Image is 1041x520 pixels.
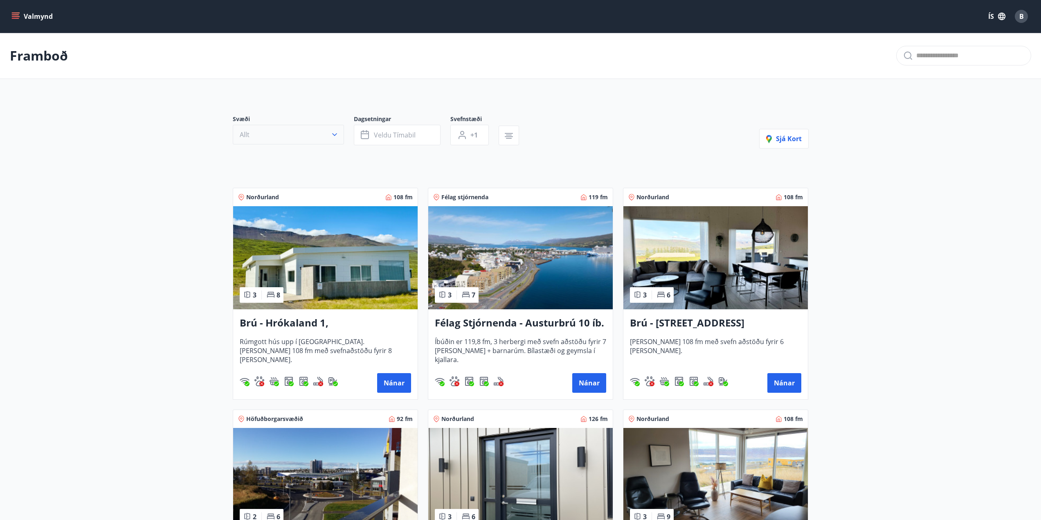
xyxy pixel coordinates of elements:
[784,193,803,201] span: 108 fm
[464,376,474,386] div: Þvottavél
[354,115,450,125] span: Dagsetningar
[284,376,294,386] div: Þvottavél
[450,115,499,125] span: Svefnstæði
[766,134,802,143] span: Sjá kort
[589,415,608,423] span: 126 fm
[393,193,413,201] span: 108 fm
[448,290,452,299] span: 3
[450,376,459,386] div: Gæludýr
[630,337,801,364] span: [PERSON_NAME] 108 fm með svefn aðstöðu fyrir 6 [PERSON_NAME].
[277,290,280,299] span: 8
[494,376,504,386] img: QNIUl6Cv9L9rHgMXwuzGLuiJOj7RKqxk9mBFPqjq.svg
[630,316,801,331] h3: Brú - [STREET_ADDRESS]
[450,125,489,145] button: +1
[759,129,809,149] button: Sjá kort
[254,376,264,386] div: Gæludýr
[435,316,606,331] h3: Félag Stjórnenda - Austurbrú 10 íb. 201
[441,415,474,423] span: Norðurland
[589,193,608,201] span: 119 fm
[689,376,699,386] img: hddCLTAnxqFUMr1fxmbGG8zWilo2syolR0f9UjPn.svg
[450,376,459,386] img: pxcaIm5dSOV3FS4whs1soiYWTwFQvksT25a9J10C.svg
[435,337,606,364] span: Íbúðin er 119,8 fm, 3 herbergi með svefn aðstöðu fyrir 7 [PERSON_NAME] + barnarúm. Bílastæði og g...
[269,376,279,386] div: Heitur pottur
[1012,7,1031,26] button: B
[253,290,256,299] span: 3
[659,376,669,386] img: h89QDIuHlAdpqTriuIvuEWkTH976fOgBEOOeu1mi.svg
[240,376,250,386] div: Þráðlaust net
[784,415,803,423] span: 108 fm
[623,206,808,309] img: Paella dish
[428,206,613,309] img: Paella dish
[984,9,1010,24] button: ÍS
[299,376,308,386] div: Þurrkari
[704,376,713,386] div: Reykingar / Vape
[630,376,640,386] img: HJRyFFsYp6qjeUYhR4dAD8CaCEsnIFYZ05miwXoh.svg
[572,373,606,393] button: Nánar
[470,131,478,140] span: +1
[441,193,488,201] span: Félag stjórnenda
[1019,12,1024,21] span: B
[636,415,669,423] span: Norðurland
[233,115,354,125] span: Svæði
[328,376,338,386] img: nH7E6Gw2rvWFb8XaSdRp44dhkQaj4PJkOoRYItBQ.svg
[718,376,728,386] div: Hleðslustöð fyrir rafbíla
[269,376,279,386] img: h89QDIuHlAdpqTriuIvuEWkTH976fOgBEOOeu1mi.svg
[377,373,411,393] button: Nánar
[328,376,338,386] div: Hleðslustöð fyrir rafbíla
[240,337,411,364] span: Rúmgott hús upp í [GEOGRAPHIC_DATA]. [PERSON_NAME] 108 fm með svefnaðstöðu fyrir 8 [PERSON_NAME].
[636,193,669,201] span: Norðurland
[718,376,728,386] img: nH7E6Gw2rvWFb8XaSdRp44dhkQaj4PJkOoRYItBQ.svg
[313,376,323,386] div: Reykingar / Vape
[667,290,670,299] span: 6
[246,193,279,201] span: Norðurland
[246,415,303,423] span: Höfuðborgarsvæðið
[240,376,250,386] img: HJRyFFsYp6qjeUYhR4dAD8CaCEsnIFYZ05miwXoh.svg
[704,376,713,386] img: QNIUl6Cv9L9rHgMXwuzGLuiJOj7RKqxk9mBFPqjq.svg
[254,376,264,386] img: pxcaIm5dSOV3FS4whs1soiYWTwFQvksT25a9J10C.svg
[645,376,654,386] img: pxcaIm5dSOV3FS4whs1soiYWTwFQvksT25a9J10C.svg
[643,290,647,299] span: 3
[435,376,445,386] img: HJRyFFsYp6qjeUYhR4dAD8CaCEsnIFYZ05miwXoh.svg
[374,131,416,140] span: Veldu tímabil
[767,373,801,393] button: Nánar
[240,316,411,331] h3: Brú - Hrókaland 1, [GEOGRAPHIC_DATA]
[435,376,445,386] div: Þráðlaust net
[689,376,699,386] div: Þurrkari
[284,376,294,386] img: Dl16BY4EX9PAW649lg1C3oBuIaAsR6QVDQBO2cTm.svg
[313,376,323,386] img: QNIUl6Cv9L9rHgMXwuzGLuiJOj7RKqxk9mBFPqjq.svg
[397,415,413,423] span: 92 fm
[10,47,68,65] p: Framboð
[494,376,504,386] div: Reykingar / Vape
[240,130,250,139] span: Allt
[472,290,475,299] span: 7
[354,125,441,145] button: Veldu tímabil
[10,9,56,24] button: menu
[479,376,489,386] img: hddCLTAnxqFUMr1fxmbGG8zWilo2syolR0f9UjPn.svg
[233,206,418,309] img: Paella dish
[479,376,489,386] div: Þurrkari
[630,376,640,386] div: Þráðlaust net
[645,376,654,386] div: Gæludýr
[299,376,308,386] img: hddCLTAnxqFUMr1fxmbGG8zWilo2syolR0f9UjPn.svg
[659,376,669,386] div: Heitur pottur
[233,125,344,144] button: Allt
[464,376,474,386] img: Dl16BY4EX9PAW649lg1C3oBuIaAsR6QVDQBO2cTm.svg
[674,376,684,386] div: Þvottavél
[674,376,684,386] img: Dl16BY4EX9PAW649lg1C3oBuIaAsR6QVDQBO2cTm.svg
